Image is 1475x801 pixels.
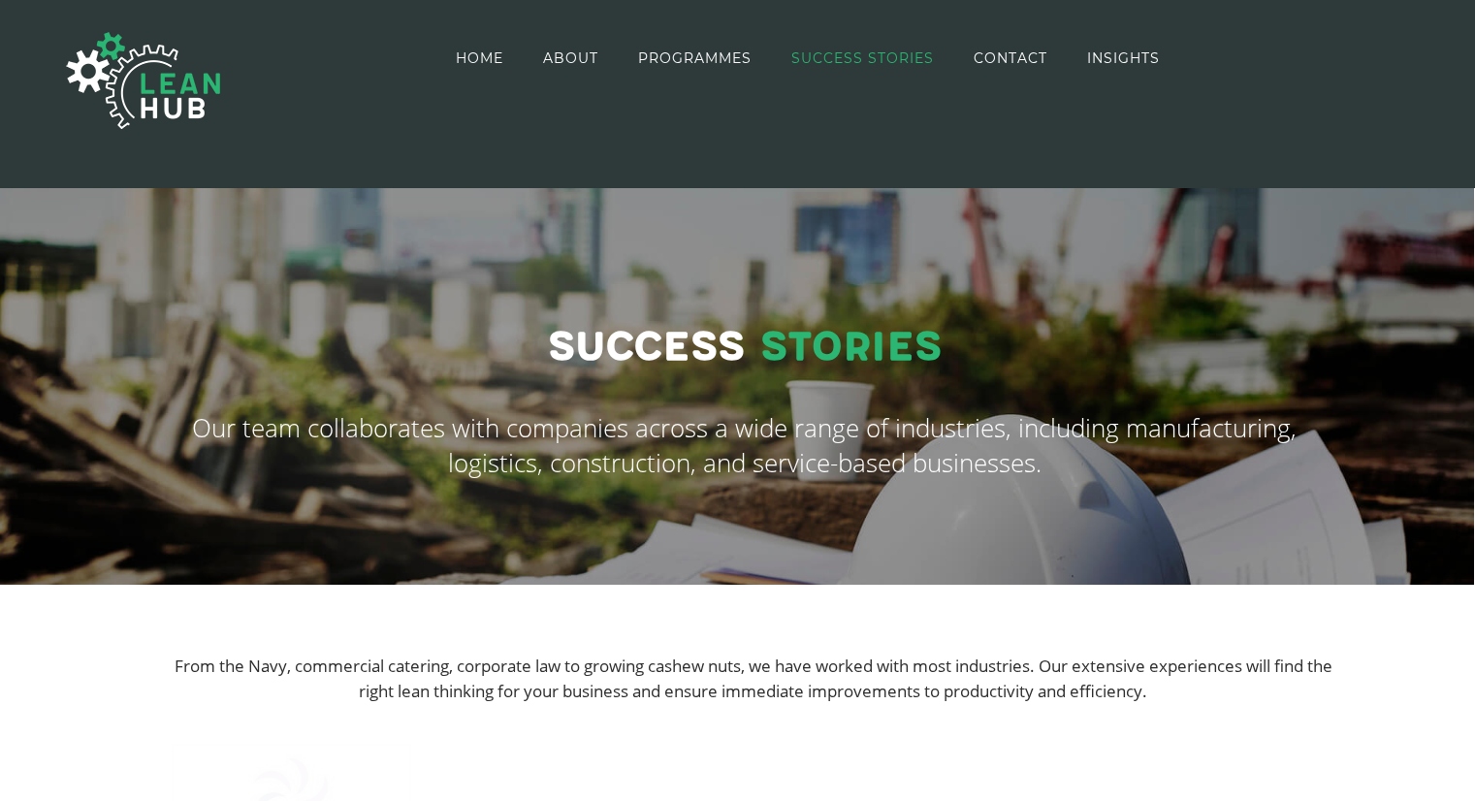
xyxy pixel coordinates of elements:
[638,2,752,113] a: PROGRAMMES
[175,655,1332,702] span: From the Navy, commercial catering, corporate law to growing cashew nuts, we have worked with mos...
[974,2,1047,113] a: CONTACT
[548,323,745,372] span: Success
[791,2,934,113] a: SUCCESS STORIES
[1087,2,1160,113] a: INSIGHTS
[456,51,503,65] span: HOME
[760,323,942,372] span: Stories
[974,51,1047,65] span: CONTACT
[456,2,1160,113] nav: Main Menu
[638,51,752,65] span: PROGRAMMES
[192,410,1297,480] span: Our team collaborates with companies across a wide range of industries, including manufacturing, ...
[791,51,934,65] span: SUCCESS STORIES
[456,2,503,113] a: HOME
[47,12,240,149] img: The Lean Hub | Optimising productivity with Lean Logo
[1087,51,1160,65] span: INSIGHTS
[543,2,598,113] a: ABOUT
[543,51,598,65] span: ABOUT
